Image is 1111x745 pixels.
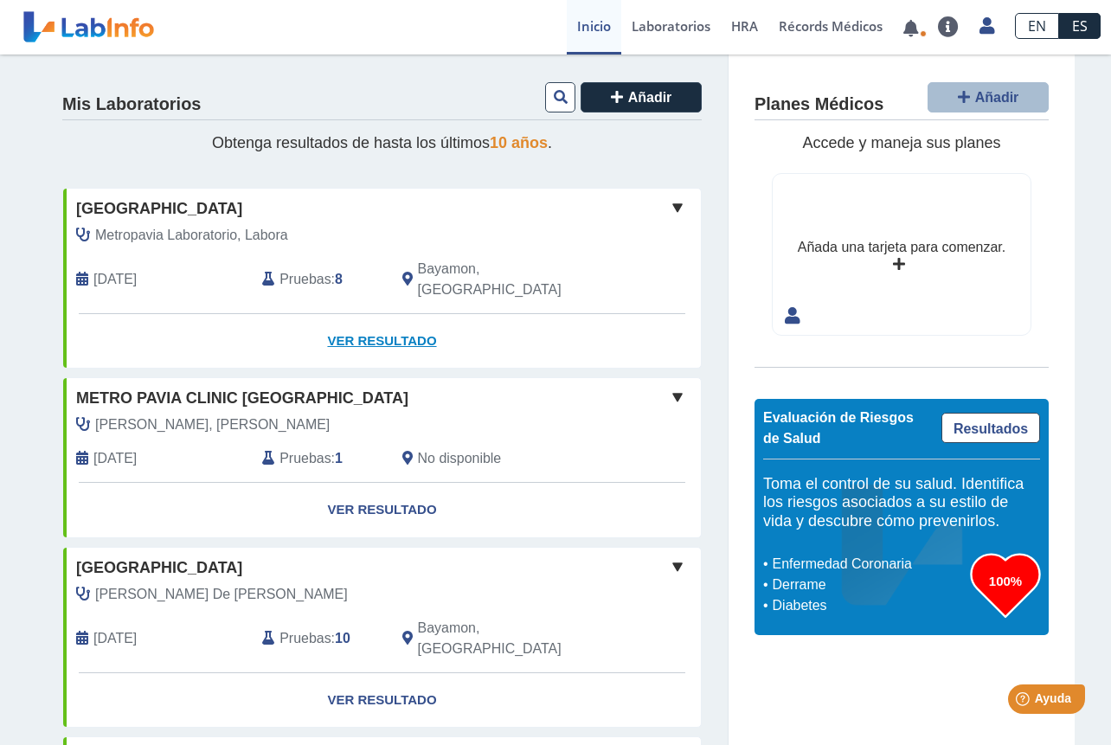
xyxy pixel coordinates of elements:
[957,678,1092,726] iframe: Help widget launcher
[249,618,389,659] div: :
[731,17,758,35] span: HRA
[798,237,1005,258] div: Añada una tarjeta para comenzar.
[490,134,548,151] span: 10 años
[93,628,137,649] span: 2024-09-21
[802,134,1000,151] span: Accede y maneja sus planes
[212,134,552,151] span: Obtenga resultados de hasta los últimos .
[76,197,242,221] span: [GEOGRAPHIC_DATA]
[95,584,348,605] span: Cabrera De La Mata, Luis
[418,448,502,469] span: No disponible
[279,269,331,290] span: Pruebas
[63,483,701,537] a: Ver Resultado
[418,618,609,659] span: Bayamon, PR
[763,475,1040,531] h5: Toma el control de su salud. Identifica los riesgos asociados a su estilo de vida y descubre cómo...
[928,82,1049,112] button: Añadir
[249,259,389,300] div: :
[941,413,1040,443] a: Resultados
[62,94,201,115] h4: Mis Laboratorios
[1015,13,1059,39] a: EN
[279,628,331,649] span: Pruebas
[763,410,914,446] span: Evaluación de Riesgos de Salud
[76,387,408,410] span: Metro Pavia Clinic [GEOGRAPHIC_DATA]
[418,259,609,300] span: Bayamon, PR
[767,554,971,575] li: Enfermedad Coronaria
[279,448,331,469] span: Pruebas
[1059,13,1101,39] a: ES
[335,631,350,645] b: 10
[63,673,701,728] a: Ver Resultado
[971,570,1040,592] h3: 100%
[95,414,330,435] span: Castillo Martinez, Victor
[76,556,242,580] span: [GEOGRAPHIC_DATA]
[581,82,702,112] button: Añadir
[628,90,672,105] span: Añadir
[93,448,137,469] span: 2024-11-20
[249,448,389,469] div: :
[93,269,137,290] span: 2025-09-02
[335,451,343,466] b: 1
[755,94,883,115] h4: Planes Médicos
[95,225,288,246] span: Metropavia Laboratorio, Labora
[335,272,343,286] b: 8
[975,90,1019,105] span: Añadir
[767,595,971,616] li: Diabetes
[63,314,701,369] a: Ver Resultado
[767,575,971,595] li: Derrame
